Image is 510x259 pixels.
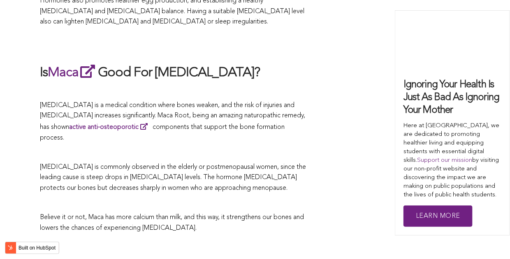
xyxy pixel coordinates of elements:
h2: Is Good For [MEDICAL_DATA]? [40,63,308,82]
span: Believe it or not, Maca has more calcium than milk, and this way, it strengthens our bones and lo... [40,214,304,231]
span: [MEDICAL_DATA] is a medical condition where bones weaken, and the risk of injuries and [MEDICAL_D... [40,102,306,141]
a: active anti-osteoporotic [70,124,151,131]
span: [MEDICAL_DATA] is commonly observed in the elderly or postmenopausal women, since the leading cau... [40,164,306,191]
label: Built on HubSpot [15,243,59,253]
iframe: Chat Widget [469,219,510,259]
a: Learn More [403,205,473,227]
button: Built on HubSpot [5,242,59,254]
img: HubSpot sprocket logo [5,243,15,253]
a: Maca [48,66,97,79]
